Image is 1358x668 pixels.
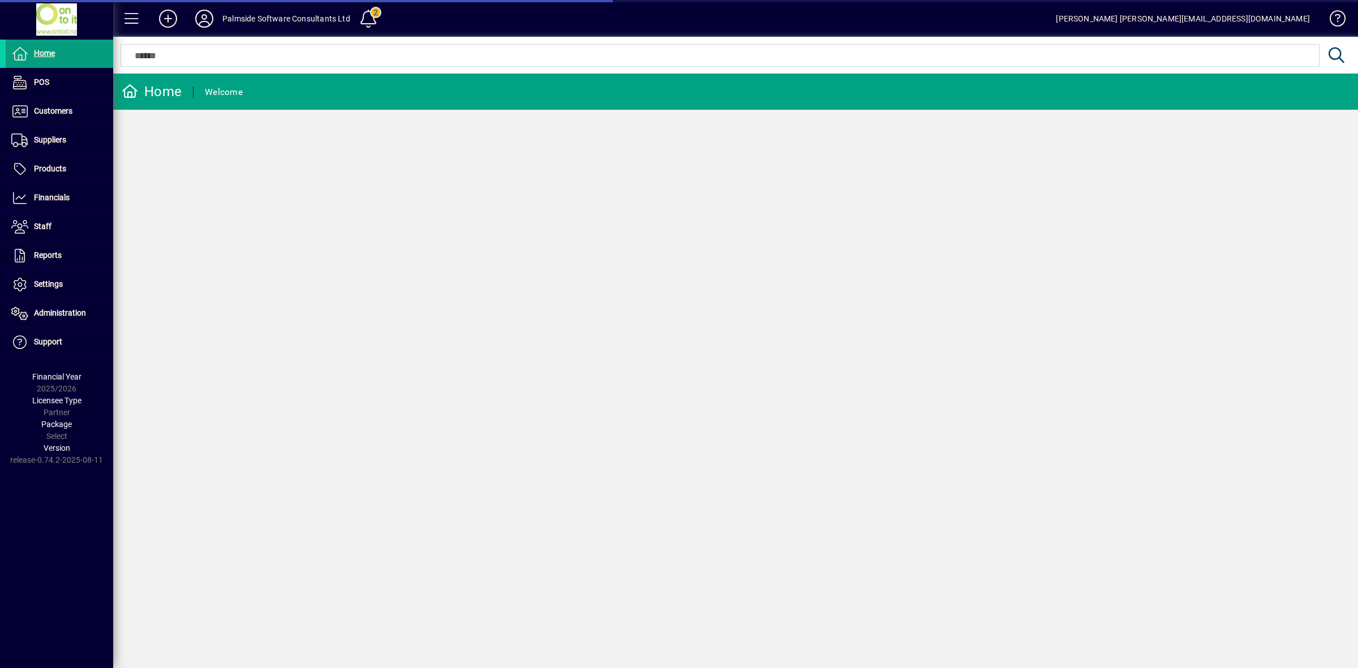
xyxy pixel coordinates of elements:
[34,106,72,115] span: Customers
[6,213,113,241] a: Staff
[34,337,62,346] span: Support
[6,184,113,212] a: Financials
[6,299,113,327] a: Administration
[205,83,243,101] div: Welcome
[34,222,51,231] span: Staff
[186,8,222,29] button: Profile
[222,10,350,28] div: Palmside Software Consultants Ltd
[6,126,113,154] a: Suppliers
[6,155,113,183] a: Products
[34,279,63,288] span: Settings
[34,164,66,173] span: Products
[6,242,113,270] a: Reports
[34,49,55,58] span: Home
[34,193,70,202] span: Financials
[6,328,113,356] a: Support
[32,396,81,405] span: Licensee Type
[44,443,70,452] span: Version
[1056,10,1310,28] div: [PERSON_NAME] [PERSON_NAME][EMAIL_ADDRESS][DOMAIN_NAME]
[1321,2,1344,39] a: Knowledge Base
[150,8,186,29] button: Add
[6,270,113,299] a: Settings
[32,372,81,381] span: Financial Year
[34,135,66,144] span: Suppliers
[122,83,182,101] div: Home
[34,251,62,260] span: Reports
[34,308,86,317] span: Administration
[34,77,49,87] span: POS
[41,420,72,429] span: Package
[6,68,113,97] a: POS
[6,97,113,126] a: Customers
